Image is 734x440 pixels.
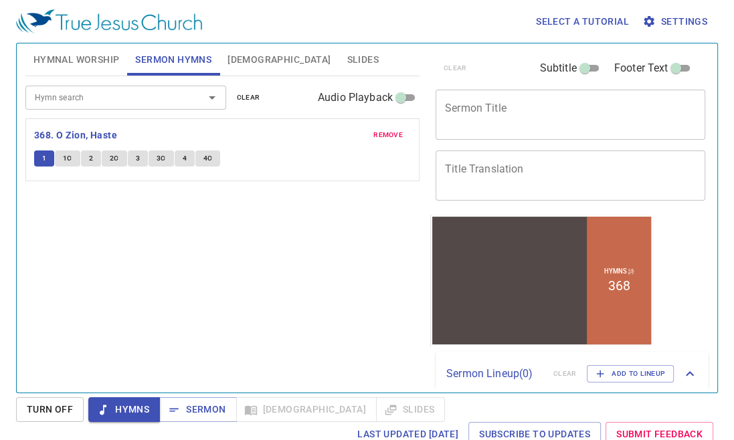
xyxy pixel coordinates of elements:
[595,368,665,380] span: Add to Lineup
[149,150,174,167] button: 3C
[229,90,268,106] button: clear
[170,401,225,418] span: Sermon
[318,90,393,106] span: Audio Playback
[175,150,195,167] button: 4
[227,51,331,68] span: [DEMOGRAPHIC_DATA]
[203,88,221,107] button: Open
[102,150,127,167] button: 2C
[42,152,46,164] span: 1
[63,152,72,164] span: 1C
[135,51,211,68] span: Sermon Hymns
[34,127,117,144] b: 368. O Zion, Haste
[183,152,187,164] span: 4
[587,365,674,382] button: Add to Lineup
[81,150,101,167] button: 2
[99,401,149,418] span: Hymns
[16,9,202,33] img: True Jesus Church
[531,9,634,34] button: Select a tutorial
[446,366,543,382] p: Sermon Lineup ( 0 )
[237,92,260,104] span: clear
[128,150,148,167] button: 3
[157,152,166,164] span: 3C
[203,152,213,164] span: 4C
[195,150,221,167] button: 4C
[33,51,120,68] span: Hymnal Worship
[373,129,403,141] span: remove
[536,13,629,30] span: Select a tutorial
[430,215,653,346] iframe: from-child
[136,152,140,164] span: 3
[89,152,93,164] span: 2
[159,397,236,422] button: Sermon
[640,9,713,34] button: Settings
[614,60,668,76] span: Footer Text
[88,397,160,422] button: Hymns
[540,60,577,76] span: Subtitle
[436,352,709,396] div: Sermon Lineup(0)clearAdd to Lineup
[645,13,707,30] span: Settings
[365,127,411,143] button: remove
[110,152,119,164] span: 2C
[347,51,378,68] span: Slides
[55,150,80,167] button: 1C
[27,401,73,418] span: Turn Off
[34,127,120,144] button: 368. O Zion, Haste
[34,150,54,167] button: 1
[16,397,84,422] button: Turn Off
